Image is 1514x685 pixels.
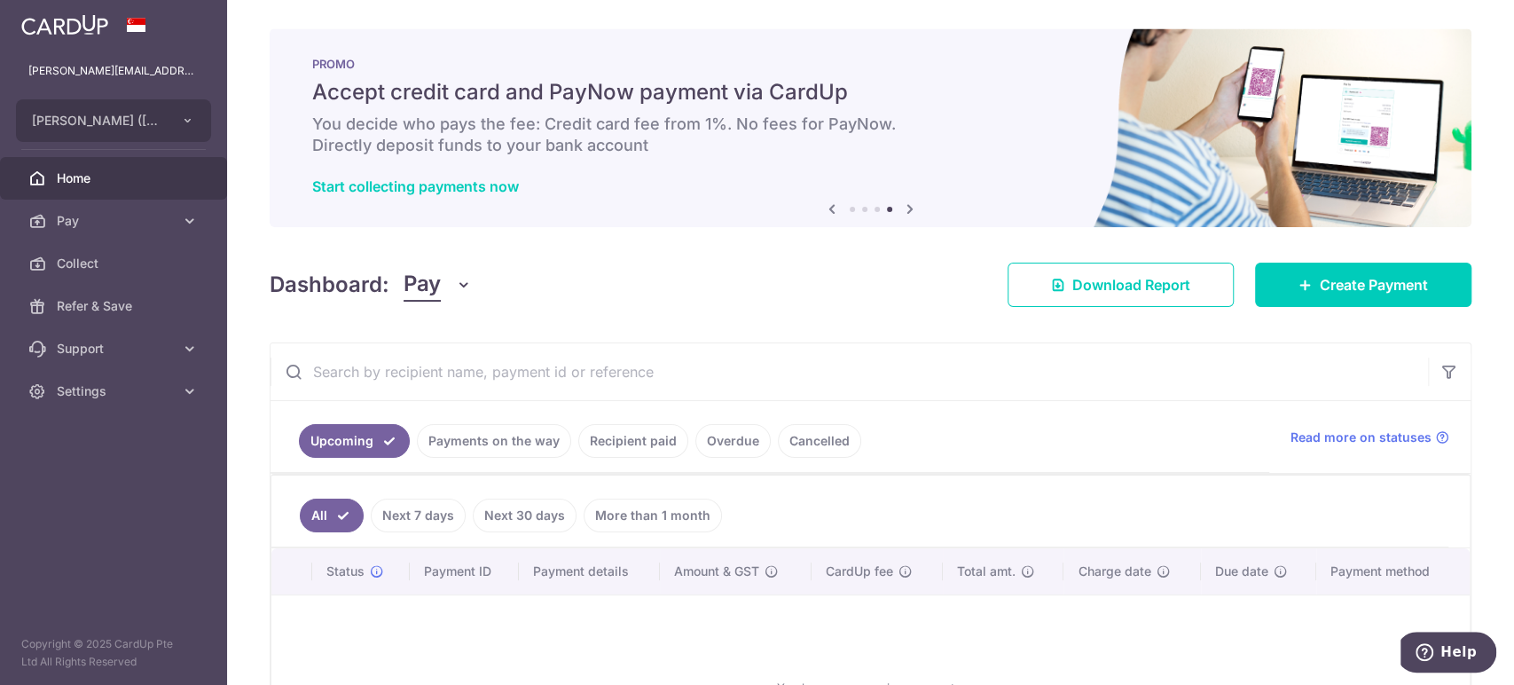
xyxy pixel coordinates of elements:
span: Support [57,340,174,358]
a: More than 1 month [584,499,722,532]
img: CardUp [21,14,108,35]
span: Collect [57,255,174,272]
a: Upcoming [299,424,410,458]
a: Create Payment [1255,263,1471,307]
h5: Accept credit card and PayNow payment via CardUp [312,78,1429,106]
span: Status [326,563,365,580]
span: Total amt. [957,563,1016,580]
span: Home [57,169,174,187]
span: CardUp fee [826,563,893,580]
button: [PERSON_NAME] ([PERSON_NAME][GEOGRAPHIC_DATA]) PTE. LTD. [16,99,211,142]
a: Download Report [1008,263,1234,307]
span: Refer & Save [57,297,174,315]
a: Recipient paid [578,424,688,458]
th: Payment method [1316,548,1470,594]
input: Search by recipient name, payment id or reference [271,343,1428,400]
p: [PERSON_NAME][EMAIL_ADDRESS][DOMAIN_NAME] [28,62,199,80]
span: Charge date [1078,563,1150,580]
a: Payments on the way [417,424,571,458]
h4: Dashboard: [270,269,389,301]
th: Payment details [519,548,660,594]
span: Read more on statuses [1290,429,1432,446]
a: Start collecting payments now [312,177,519,195]
a: Overdue [695,424,771,458]
span: [PERSON_NAME] ([PERSON_NAME][GEOGRAPHIC_DATA]) PTE. LTD. [32,112,163,130]
span: Amount & GST [674,563,759,580]
span: Due date [1215,563,1268,580]
span: Create Payment [1320,274,1428,295]
iframe: Opens a widget where you can find more information [1400,632,1496,676]
th: Payment ID [410,548,519,594]
span: Download Report [1072,274,1190,295]
p: PROMO [312,57,1429,71]
a: Read more on statuses [1290,429,1449,446]
a: Cancelled [778,424,861,458]
button: Pay [404,268,472,302]
a: Next 30 days [473,499,577,532]
h6: You decide who pays the fee: Credit card fee from 1%. No fees for PayNow. Directly deposit funds ... [312,114,1429,156]
a: Next 7 days [371,499,466,532]
span: Pay [404,268,441,302]
span: Pay [57,212,174,230]
span: Settings [57,382,174,400]
a: All [300,499,364,532]
img: paynow Banner [270,28,1471,227]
